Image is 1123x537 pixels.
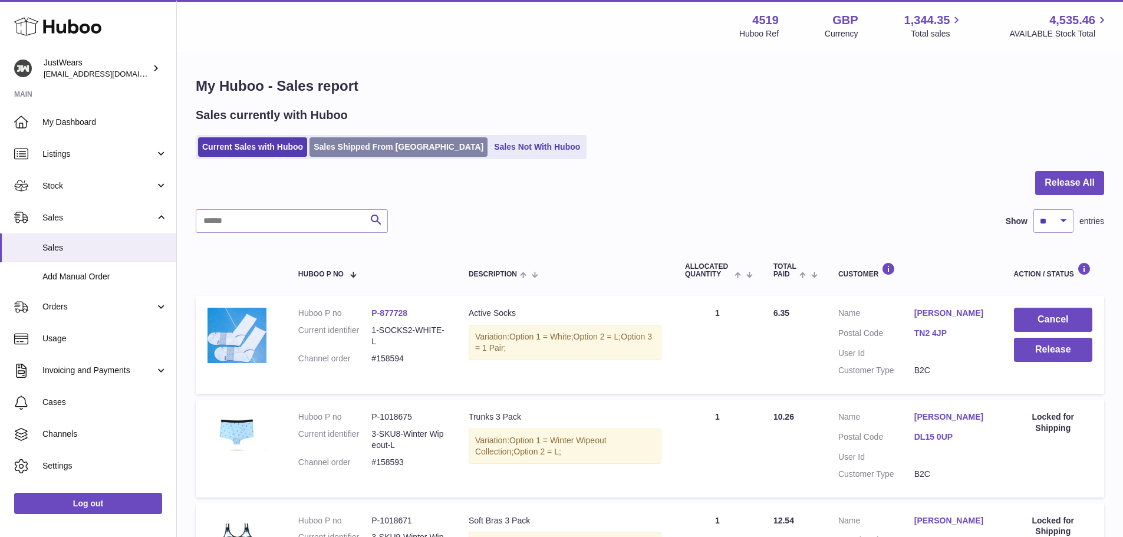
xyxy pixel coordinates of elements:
span: entries [1079,216,1104,227]
a: Log out [14,493,162,514]
a: 1,344.35 Total sales [904,12,964,39]
dt: Postal Code [838,431,914,446]
dd: #158593 [371,457,445,468]
span: Option 2 = L; [513,447,561,456]
strong: 4519 [752,12,779,28]
dd: #158594 [371,353,445,364]
h2: Sales currently with Huboo [196,107,348,123]
span: Sales [42,242,167,253]
span: [EMAIL_ADDRESS][DOMAIN_NAME] [44,69,173,78]
div: Active Socks [469,308,661,319]
label: Show [1006,216,1028,227]
dt: User Id [838,348,914,359]
dt: Customer Type [838,365,914,376]
a: P-877728 [371,308,407,318]
dt: Huboo P no [298,515,372,526]
dt: Current identifier [298,325,372,347]
dd: P-1018675 [371,411,445,423]
div: Trunks 3 Pack [469,411,661,423]
dd: P-1018671 [371,515,445,526]
dt: Name [838,308,914,322]
div: Soft Bras 3 Pack [469,515,661,526]
span: AVAILABLE Stock Total [1009,28,1109,39]
span: Usage [42,333,167,344]
img: 45191697208932.png [208,308,266,363]
dt: Name [838,411,914,426]
dt: Channel order [298,353,372,364]
img: 45191730997717.JPG [208,411,266,451]
span: My Dashboard [42,117,167,128]
span: Cases [42,397,167,408]
span: Description [469,271,517,278]
a: [PERSON_NAME] [914,411,990,423]
div: Locked for Shipping [1014,411,1092,434]
span: 6.35 [773,308,789,318]
a: DL15 0UP [914,431,990,443]
button: Cancel [1014,308,1092,332]
span: Option 1 = White; [509,332,574,341]
span: Sales [42,212,155,223]
span: 12.54 [773,516,794,525]
span: Option 2 = L; [574,332,621,341]
dt: Postal Code [838,328,914,342]
span: Orders [42,301,155,312]
div: Customer [838,262,990,278]
div: Action / Status [1014,262,1092,278]
span: 10.26 [773,412,794,421]
div: Huboo Ref [739,28,779,39]
dt: Huboo P no [298,308,372,319]
span: Total sales [911,28,963,39]
span: ALLOCATED Quantity [685,263,732,278]
a: [PERSON_NAME] [914,515,990,526]
img: internalAdmin-4519@internal.huboo.com [14,60,32,77]
a: 4,535.46 AVAILABLE Stock Total [1009,12,1109,39]
div: Variation: [469,325,661,360]
span: Option 1 = Winter Wipeout Collection; [475,436,607,456]
dt: Current identifier [298,429,372,451]
dd: B2C [914,365,990,376]
dd: 3-SKU8-Winter Wipeout-L [371,429,445,451]
div: JustWears [44,57,150,80]
h1: My Huboo - Sales report [196,77,1104,95]
div: Variation: [469,429,661,464]
td: 1 [673,296,762,394]
span: 4,535.46 [1049,12,1095,28]
dt: Channel order [298,457,372,468]
a: TN2 4JP [914,328,990,339]
div: Currency [825,28,858,39]
span: Invoicing and Payments [42,365,155,376]
dt: Name [838,515,914,529]
span: Settings [42,460,167,472]
span: Stock [42,180,155,192]
span: Listings [42,149,155,160]
span: Add Manual Order [42,271,167,282]
span: 1,344.35 [904,12,950,28]
span: Channels [42,429,167,440]
td: 1 [673,400,762,498]
span: Huboo P no [298,271,344,278]
dd: 1-SOCKS2-WHITE-L [371,325,445,347]
button: Release All [1035,171,1104,195]
dt: Customer Type [838,469,914,480]
dt: Huboo P no [298,411,372,423]
dt: User Id [838,452,914,463]
dd: B2C [914,469,990,480]
span: Total paid [773,263,796,278]
button: Release [1014,338,1092,362]
a: Sales Shipped From [GEOGRAPHIC_DATA] [309,137,488,157]
a: [PERSON_NAME] [914,308,990,319]
a: Current Sales with Huboo [198,137,307,157]
a: Sales Not With Huboo [490,137,584,157]
strong: GBP [832,12,858,28]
